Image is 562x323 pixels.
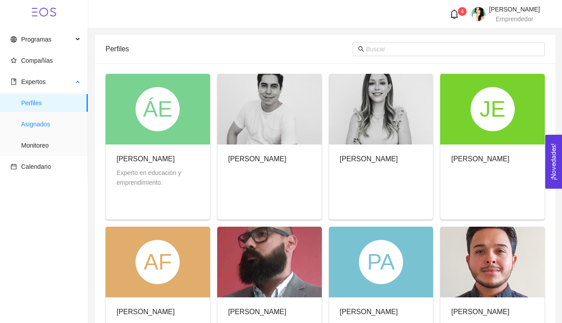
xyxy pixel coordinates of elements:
span: star [11,57,17,64]
span: Programas [21,36,51,43]
span: Compañías [21,57,53,64]
span: calendar [11,163,17,170]
input: Buscar [366,44,539,54]
div: ÁE [136,87,180,131]
div: Experto en educación y emprendimiento. [117,168,199,187]
div: [PERSON_NAME] [117,306,175,317]
div: [PERSON_NAME] [228,306,311,317]
div: JE [471,87,515,131]
div: [PERSON_NAME] [340,153,398,164]
img: 1731682795038-EEE7E56A-5C0C-4F3A-A9E7-FB8F04D6ABB8.jpeg [471,7,486,21]
span: Asignados [21,115,81,133]
span: Calendario [21,163,51,170]
div: PA [359,240,403,284]
span: bell [449,9,459,19]
div: [PERSON_NAME] [451,306,509,317]
div: [PERSON_NAME] [117,153,199,164]
span: search [358,46,364,52]
span: book [11,79,17,85]
span: Expertos [21,78,45,85]
span: Monitoreo [21,137,81,154]
div: Perfiles [106,36,353,61]
span: 4 [461,8,464,15]
span: Emprendedor [496,15,533,23]
div: [PERSON_NAME] [340,306,398,317]
span: Perfiles [21,94,81,112]
div: AF [136,240,180,284]
sup: 4 [458,7,467,16]
button: Open Feedback Widget [545,135,562,189]
span: [PERSON_NAME] [489,6,540,13]
div: [PERSON_NAME] [228,153,287,164]
div: [PERSON_NAME] [451,153,509,164]
span: global [11,36,17,42]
